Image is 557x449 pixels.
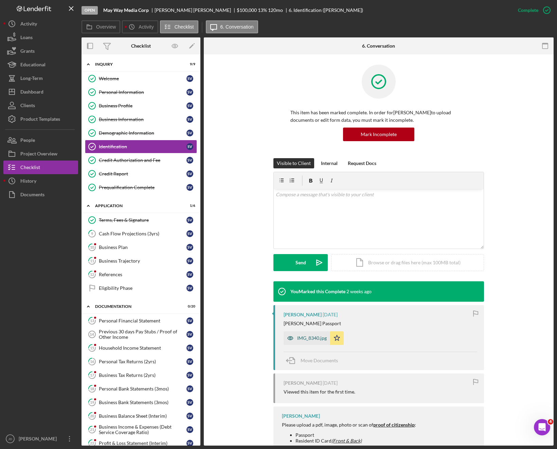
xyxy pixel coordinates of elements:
div: [PERSON_NAME] [PERSON_NAME] [155,7,237,13]
tspan: 15 [90,346,94,350]
a: 15Household Income StatementSV [85,341,197,355]
a: Credit Authorization and FeeSV [85,153,197,167]
div: Checklist [131,43,151,49]
div: Activity [20,17,37,32]
div: S V [186,130,193,136]
a: 11Business TrajectorySV [85,254,197,268]
a: Product Templates [3,112,78,126]
a: Eligibility PhaseSV [85,281,197,295]
div: Business Profile [99,103,186,109]
a: People [3,133,78,147]
div: Documentation [95,304,178,309]
div: Documents [20,188,44,203]
div: Educational [20,58,46,73]
div: Open [82,6,98,15]
a: Personal InformationSV [85,85,197,99]
div: Viewed this item for the first time. [284,389,355,395]
div: S V [186,399,193,406]
a: 10Business PlanSV [85,240,197,254]
tspan: 11 [90,259,94,263]
div: 9 / 9 [183,62,195,66]
tspan: 21 [90,427,94,432]
a: Grants [3,44,78,58]
div: [PERSON_NAME] [282,413,320,419]
tspan: 13 [90,318,94,323]
button: Complete [511,3,554,17]
div: S V [186,372,193,379]
div: Mark Incomplete [361,128,397,141]
div: S V [186,116,193,123]
button: 6. Conversation [206,20,258,33]
div: Business Information [99,117,186,122]
div: S V [186,385,193,392]
button: Checklist [3,161,78,174]
button: Internal [318,158,341,168]
div: S V [186,89,193,96]
button: Project Overview [3,147,78,161]
li: Passport [295,432,416,438]
button: Mark Incomplete [343,128,414,141]
button: Send [273,254,328,271]
button: Checklist [160,20,198,33]
div: [PERSON_NAME] [17,432,61,447]
div: Personal Bank Statements (3mos) [99,386,186,392]
div: S V [186,170,193,177]
tspan: 22 [90,441,94,445]
div: S V [186,317,193,324]
div: People [20,133,35,149]
a: 20Business Balance Sheet (Interim)SV [85,409,197,423]
div: Business Tax Returns (2yrs) [99,372,186,378]
div: 0 / 20 [183,304,195,309]
a: WelcomeSV [85,72,197,85]
a: 12ReferencesSV [85,268,197,281]
div: S V [186,75,193,82]
a: Educational [3,58,78,71]
time: 2025-09-10 15:55 [346,289,372,294]
div: S V [186,413,193,419]
div: Personal Tax Returns (2yrs) [99,359,186,364]
div: 13 % [258,7,267,13]
div: Send [295,254,306,271]
button: IMG_8340.jpg [284,331,344,345]
div: Application [95,204,178,208]
a: Credit ReportSV [85,167,197,181]
a: Business InformationSV [85,113,197,126]
div: S V [186,230,193,237]
a: Demographic InformationSV [85,126,197,140]
div: Internal [321,158,338,168]
div: Checklist [20,161,40,176]
div: 6. Conversation [362,43,395,49]
div: Personal Information [99,89,186,95]
div: Inquiry [95,62,178,66]
div: S V [186,244,193,251]
p: This item has been marked complete. In order for [PERSON_NAME] to upload documents or edit form d... [290,109,467,124]
tspan: 20 [90,414,94,418]
div: Credit Authorization and Fee [99,157,186,163]
a: Business ProfileSV [85,99,197,113]
button: Clients [3,99,78,112]
button: Overview [82,20,120,33]
div: References [99,272,186,277]
button: Visible to Client [273,158,314,168]
div: Business Balance Sheet (Interim) [99,413,186,419]
b: May Way Media Corp [103,7,149,13]
time: 2025-09-04 23:03 [323,312,338,317]
text: JD [8,437,12,441]
a: Activity [3,17,78,31]
button: Move Documents [284,352,345,369]
a: 9Cash Flow Projections (3yrs)SV [85,227,197,240]
button: Loans [3,31,78,44]
div: S V [186,331,193,338]
div: 1 / 6 [183,204,195,208]
div: S V [186,358,193,365]
a: 18Personal Bank Statements (3mos)SV [85,382,197,396]
button: Documents [3,188,78,201]
div: S V [186,143,193,150]
button: Dashboard [3,85,78,99]
div: Complete [518,3,538,17]
div: [PERSON_NAME] [284,312,322,317]
div: Request Docs [348,158,376,168]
